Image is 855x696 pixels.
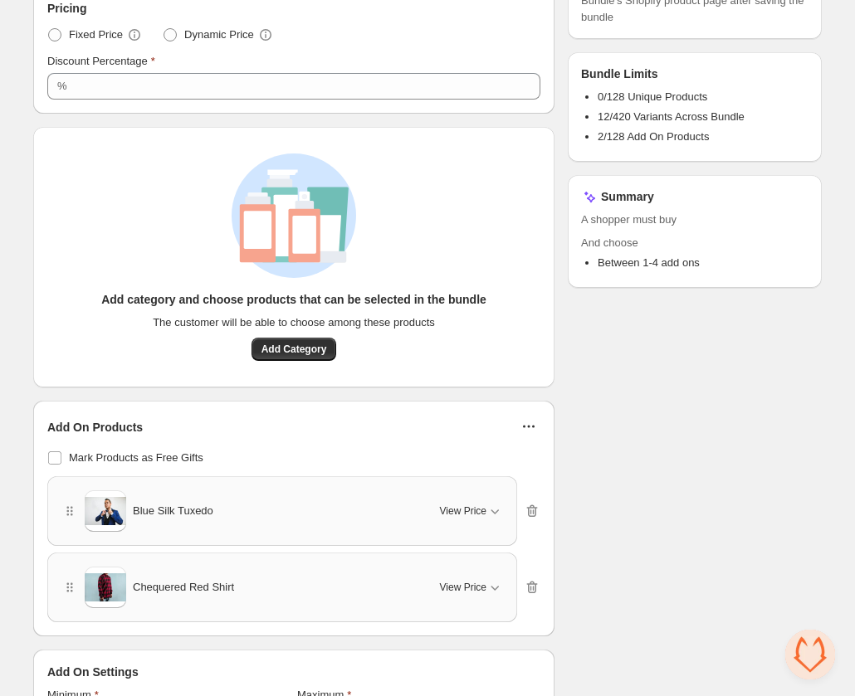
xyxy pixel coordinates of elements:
span: Blue Silk Tuxedo [133,503,213,519]
span: 0/128 Unique Products [598,90,707,103]
span: Mark Products as Free Gifts [69,451,203,464]
li: Between 1-4 add ons [598,255,809,271]
img: Chequered Red Shirt [85,573,126,601]
span: Dynamic Price [184,27,254,43]
h3: Add category and choose products that can be selected in the bundle [101,291,486,308]
span: The customer will be able to choose among these products [153,314,435,331]
img: Blue Silk Tuxedo [85,497,126,524]
h3: Bundle Limits [581,66,658,82]
span: View Price [440,581,486,594]
button: View Price [430,498,513,524]
span: Fixed Price [69,27,123,43]
h3: Summary [601,188,654,205]
span: And choose [581,235,809,251]
button: Add Category [252,338,337,361]
span: Add On Settings [47,664,139,680]
span: View Price [440,504,486,518]
span: Add On Products [47,419,143,436]
div: % [57,78,67,95]
a: Open chat [785,630,835,679]
button: View Price [430,574,513,601]
span: Chequered Red Shirt [133,579,234,596]
label: Discount Percentage [47,53,155,70]
span: Add Category [261,343,327,356]
span: 2/128 Add On Products [598,130,709,143]
span: 12/420 Variants Across Bundle [598,110,745,123]
span: A shopper must buy [581,212,809,228]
